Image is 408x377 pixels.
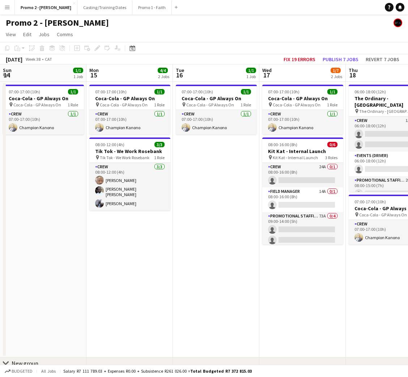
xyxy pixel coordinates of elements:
span: Tik Tok - We Work Rosebank [100,155,149,160]
h3: Coca-Cola - GP Always On [176,95,257,102]
a: Edit [20,30,34,39]
div: 1 Job [73,74,83,79]
div: Salary R7 111 789.03 + Expenses R0.00 + Subsistence R261 026.00 = [63,368,252,374]
span: 1/1 [246,68,256,73]
span: Edit [23,31,31,38]
span: 07:00-17:00 (10h) [354,199,386,204]
span: 14 [2,71,12,79]
app-user-avatar: Eddie Malete [394,18,402,27]
span: Coca-Cola - GP Always On [186,102,234,107]
span: 08:00-12:00 (4h) [95,142,124,147]
span: 4/4 [158,68,168,73]
span: 1 Role [68,102,78,107]
div: 1 Job [246,74,256,79]
span: 1 Role [327,102,337,107]
app-job-card: 07:00-17:00 (10h)1/1Coca-Cola - GP Always On Coca-Cola - GP Always On1 RoleCrew1/107:00-17:00 (10... [3,85,84,135]
button: Fix 19 errors [281,55,318,64]
app-job-card: 08:00-12:00 (4h)3/3Tik Tok - We Work Rosebank Tik Tok - We Work Rosebank1 RoleCrew3/308:00-12:00 ... [89,137,170,211]
span: Total Budgeted R7 372 815.03 [190,368,252,374]
span: Tue [176,67,184,73]
span: 18 [348,71,358,79]
span: Coca-Cola - GP Always On [100,102,148,107]
span: All jobs [40,368,57,374]
span: 3 Roles [325,155,337,160]
span: Mon [89,67,99,73]
span: 1/7 [331,68,341,73]
div: 2 Jobs [331,74,342,79]
span: 15 [88,71,99,79]
span: Budgeted [12,369,33,374]
h3: Coca-Cola - GP Always On [262,95,343,102]
span: 17 [261,71,272,79]
button: Publish 7 jobs [320,55,361,64]
h1: Promo 2 - [PERSON_NAME] [6,17,109,28]
span: Jobs [39,31,50,38]
span: 1/1 [154,89,165,94]
button: Promo 2 - [PERSON_NAME] [15,0,77,14]
app-job-card: 07:00-17:00 (10h)1/1Coca-Cola - GP Always On Coca-Cola - GP Always On1 RoleCrew1/107:00-17:00 (10... [89,85,170,135]
app-card-role: Crew1/107:00-17:00 (10h)Champion Kanono [262,110,343,135]
app-card-role: Promotional Staffing (Brand Ambassadors)73A0/409:00-14:00 (5h) [262,212,343,268]
app-card-role: Crew1/107:00-17:00 (10h)Champion Kanono [89,110,170,135]
h3: Coca-Cola - GP Always On [3,95,84,102]
span: 3/3 [154,142,165,147]
span: View [6,31,16,38]
span: 0/6 [327,142,337,147]
span: 1/1 [241,89,251,94]
app-card-role: Crew3/308:00-12:00 (4h)[PERSON_NAME][PERSON_NAME] [PERSON_NAME][PERSON_NAME] [89,163,170,211]
app-card-role: Crew1/107:00-17:00 (10h)Champion Kanono [3,110,84,135]
span: 1/1 [68,89,78,94]
span: Coca-Cola - GP Always On [273,102,320,107]
span: 08:00-16:00 (8h) [268,142,297,147]
span: 1/1 [73,68,83,73]
span: 1/1 [327,89,337,94]
a: View [3,30,19,39]
span: 06:00-18:00 (12h) [354,89,386,94]
h3: Coca-Cola - GP Always On [89,95,170,102]
span: 1 Role [154,155,165,160]
app-card-role: Crew24A0/108:00-16:00 (8h) [262,163,343,187]
span: Coca-Cola - GP Always On [359,212,407,217]
span: Thu [349,67,358,73]
button: Casting/Training Dates [77,0,132,14]
span: Week 38 [24,56,42,62]
span: 16 [175,71,184,79]
h3: Kit Kat - Internal Launch [262,148,343,154]
h3: Tik Tok - We Work Rosebank [89,148,170,154]
span: 07:00-17:00 (10h) [9,89,40,94]
span: 07:00-17:00 (10h) [182,89,213,94]
span: 07:00-17:00 (10h) [95,89,127,94]
span: 07:00-17:00 (10h) [268,89,299,94]
span: 1 Role [154,102,165,107]
span: Wed [262,67,272,73]
div: 2 Jobs [158,74,169,79]
div: New group [12,360,38,367]
span: Sun [3,67,12,73]
span: 1 Role [241,102,251,107]
button: Budgeted [4,367,34,375]
span: Coca-Cola - GP Always On [13,102,61,107]
div: CAT [45,56,52,62]
span: Kit Kat - Internal Launch [273,155,318,160]
button: Promo 1 - Faith [132,0,172,14]
app-job-card: 07:00-17:00 (10h)1/1Coca-Cola - GP Always On Coca-Cola - GP Always On1 RoleCrew1/107:00-17:00 (10... [176,85,257,135]
span: Comms [57,31,73,38]
app-card-role: Field Manager14A0/108:00-16:00 (8h) [262,187,343,212]
a: Jobs [36,30,52,39]
app-job-card: 08:00-16:00 (8h)0/6Kit Kat - Internal Launch Kit Kat - Internal Launch3 RolesCrew24A0/108:00-16:0... [262,137,343,245]
button: Revert 7 jobs [363,55,402,64]
a: Comms [54,30,76,39]
app-job-card: 07:00-17:00 (10h)1/1Coca-Cola - GP Always On Coca-Cola - GP Always On1 RoleCrew1/107:00-17:00 (10... [262,85,343,135]
app-card-role: Crew1/107:00-17:00 (10h)Champion Kanono [176,110,257,135]
div: [DATE] [6,56,22,63]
